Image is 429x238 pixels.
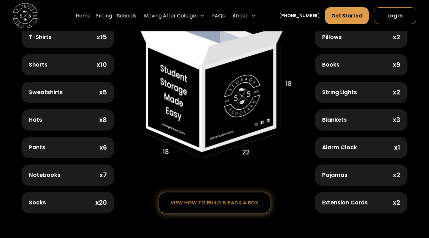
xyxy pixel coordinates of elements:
div: x5 [99,89,107,96]
a: Home [76,7,91,24]
a: Schools [117,7,136,24]
div: Pants [29,145,45,150]
div: Extension Cords [322,200,368,205]
a: Get Started [325,7,369,24]
div: view how to build & pack a box [171,200,258,205]
div: x15 [97,34,107,41]
div: x2 [393,89,400,96]
div: x8 [99,117,107,123]
div: x10 [97,62,107,68]
div: Alarm Clock [322,145,357,150]
div: x3 [393,117,400,123]
div: Books [322,62,340,68]
div: x2 [393,200,400,206]
a: Log In [374,7,416,24]
a: FAQs [212,7,225,24]
div: Moving After College [144,12,196,20]
div: Moving After College [141,7,207,24]
div: String Lights [322,90,357,95]
a: view how to build & pack a box [159,192,270,213]
div: x7 [100,172,107,178]
div: Blankets [322,117,347,123]
div: Pajamas [322,172,348,178]
div: About [230,7,259,24]
a: [PHONE_NUMBER] [279,12,320,19]
div: x9 [393,62,400,68]
div: Hats [29,117,42,123]
div: Notebooks [29,172,61,178]
div: x1 [394,145,400,151]
div: About [232,12,248,20]
div: x20 [95,200,107,206]
div: x2 [393,172,400,178]
div: Shorts [29,62,48,68]
div: Sweatshirts [29,90,63,95]
a: Pricing [95,7,112,24]
div: Pillows [322,35,342,40]
img: Storage Scholars main logo [13,3,38,28]
div: T-Shirts [29,35,52,40]
div: Socks [29,200,46,205]
div: x6 [100,145,107,151]
div: x2 [393,34,400,41]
